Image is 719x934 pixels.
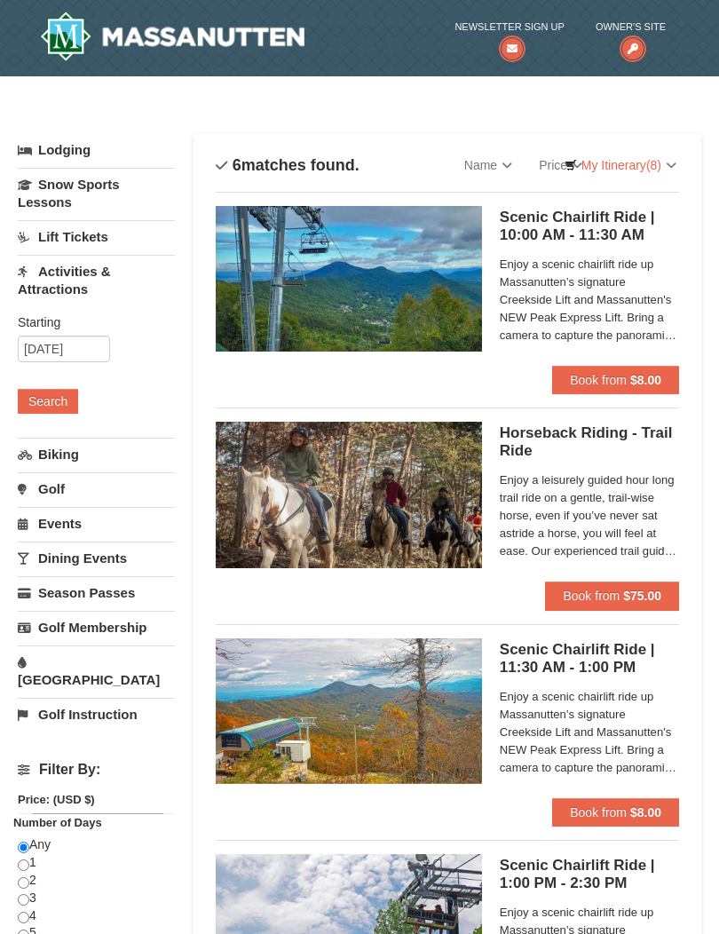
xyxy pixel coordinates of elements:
span: Book from [563,589,620,603]
a: [GEOGRAPHIC_DATA] [18,645,175,696]
strong: $75.00 [623,589,661,603]
img: 21584748-79-4e8ac5ed.jpg [216,422,482,567]
img: 24896431-13-a88f1aaf.jpg [216,638,482,784]
h5: Scenic Chairlift Ride | 1:00 PM - 2:30 PM [500,857,679,892]
h4: matches found. [216,156,359,174]
a: Season Passes [18,576,175,609]
a: Dining Events [18,542,175,574]
span: (8) [646,158,661,172]
span: Newsletter Sign Up [454,18,564,36]
h5: Scenic Chairlift Ride | 10:00 AM - 11:30 AM [500,209,679,244]
a: Lift Tickets [18,220,175,253]
a: Events [18,507,175,540]
a: Golf Membership [18,611,175,644]
button: Book from $8.00 [552,366,679,394]
strong: Number of Days [13,816,102,829]
button: Book from $75.00 [545,582,679,610]
a: Lodging [18,134,175,166]
a: Name [451,147,525,183]
a: Newsletter Sign Up [454,18,564,54]
strong: Price: (USD $) [18,793,95,806]
a: Golf Instruction [18,698,175,731]
button: Book from $8.00 [552,798,679,827]
span: 6 [233,156,241,174]
a: Owner's Site [596,18,666,54]
a: Activities & Attractions [18,255,175,305]
h4: Filter By: [18,762,175,778]
strong: $8.00 [630,373,661,387]
a: Golf [18,472,175,505]
span: Enjoy a leisurely guided hour long trail ride on a gentle, trail-wise horse, even if you’ve never... [500,471,679,560]
a: Price [525,147,596,183]
span: Enjoy a scenic chairlift ride up Massanutten’s signature Creekside Lift and Massanutten's NEW Pea... [500,688,679,777]
img: Massanutten Resort Logo [40,12,304,61]
h5: Scenic Chairlift Ride | 11:30 AM - 1:00 PM [500,641,679,677]
span: Owner's Site [596,18,666,36]
strong: $8.00 [630,805,661,819]
a: Snow Sports Lessons [18,168,175,218]
a: Biking [18,438,175,471]
a: My Itinerary(8) [553,152,688,178]
a: Massanutten Resort [40,12,304,61]
span: Book from [570,373,627,387]
label: Starting [18,313,162,331]
h5: Horseback Riding - Trail Ride [500,424,679,460]
span: Book from [570,805,627,819]
img: 24896431-1-a2e2611b.jpg [216,206,482,352]
button: Search [18,389,78,414]
span: Enjoy a scenic chairlift ride up Massanutten’s signature Creekside Lift and Massanutten's NEW Pea... [500,256,679,344]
